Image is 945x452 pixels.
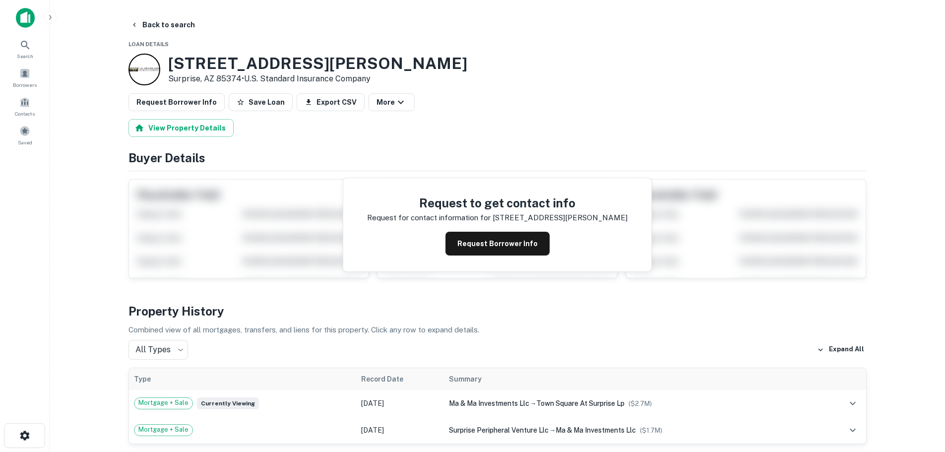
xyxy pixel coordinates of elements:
[449,399,529,407] span: ma & ma investments llc
[369,93,415,111] button: More
[168,73,467,85] p: Surprise, AZ 85374 •
[128,149,867,167] h4: Buyer Details
[16,8,35,28] img: capitalize-icon.png
[640,427,662,434] span: ($ 1.7M )
[297,93,365,111] button: Export CSV
[449,425,816,436] div: →
[449,426,549,434] span: surprise peripheral venture llc
[128,93,225,111] button: Request Borrower Info
[844,422,861,439] button: expand row
[128,340,188,360] div: All Types
[3,64,47,91] a: Borrowers
[895,373,945,420] iframe: Chat Widget
[556,426,636,434] span: ma & ma investments llc
[844,395,861,412] button: expand row
[815,342,867,357] button: Expand All
[168,54,467,73] h3: [STREET_ADDRESS][PERSON_NAME]
[629,400,652,407] span: ($ 2.7M )
[17,52,33,60] span: Search
[229,93,293,111] button: Save Loan
[3,122,47,148] a: Saved
[367,194,628,212] h4: Request to get contact info
[134,398,192,408] span: Mortgage + Sale
[3,35,47,62] a: Search
[493,212,628,224] p: [STREET_ADDRESS][PERSON_NAME]
[3,93,47,120] a: Contacts
[356,368,444,390] th: Record Date
[356,417,444,444] td: [DATE]
[445,232,550,256] button: Request Borrower Info
[449,398,816,409] div: →
[15,110,35,118] span: Contacts
[129,368,357,390] th: Type
[126,16,199,34] button: Back to search
[356,390,444,417] td: [DATE]
[444,368,820,390] th: Summary
[18,138,32,146] span: Saved
[128,324,867,336] p: Combined view of all mortgages, transfers, and liens for this property. Click any row to expand d...
[197,397,259,409] span: Currently viewing
[13,81,37,89] span: Borrowers
[367,212,491,224] p: Request for contact information for
[536,399,625,407] span: town square at surprise lp
[128,41,169,47] span: Loan Details
[128,302,867,320] h4: Property History
[244,74,371,83] a: U.s. Standard Insurance Company
[134,425,192,435] span: Mortgage + Sale
[128,119,234,137] button: View Property Details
